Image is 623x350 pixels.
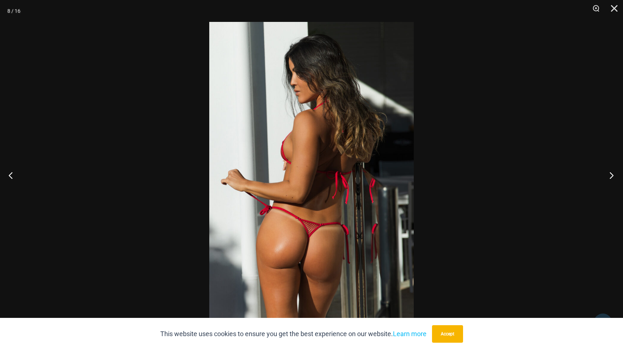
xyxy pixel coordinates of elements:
div: 8 / 16 [7,5,20,16]
a: Learn more [393,330,427,338]
button: Next [596,157,623,193]
img: Summer Storm Red 312 Tri Top 456 Micro 03 [209,22,414,328]
p: This website uses cookies to ensure you get the best experience on our website. [160,328,427,339]
button: Accept [432,325,463,343]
